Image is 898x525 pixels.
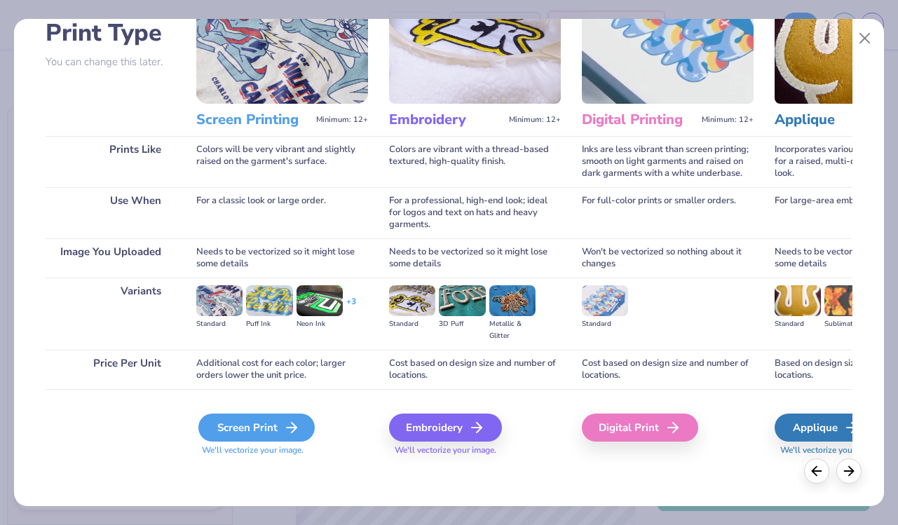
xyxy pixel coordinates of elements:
[46,136,175,187] div: Prints Like
[824,318,871,330] div: Sublimated
[389,444,561,456] span: We'll vectorize your image.
[702,115,754,125] span: Minimum: 12+
[582,414,698,442] div: Digital Print
[297,318,343,330] div: Neon Ink
[582,187,754,238] div: For full-color prints or smaller orders.
[389,414,502,442] div: Embroidery
[196,318,243,330] div: Standard
[46,56,175,68] p: You can change this later.
[389,238,561,278] div: Needs to be vectorized so it might lose some details
[824,285,871,316] img: Sublimated
[389,136,561,187] div: Colors are vibrant with a thread-based textured, high-quality finish.
[509,115,561,125] span: Minimum: 12+
[46,187,175,238] div: Use When
[196,285,243,316] img: Standard
[46,238,175,278] div: Image You Uploaded
[389,111,503,129] h3: Embroidery
[389,187,561,238] div: For a professional, high-end look; ideal for logos and text on hats and heavy garments.
[196,136,368,187] div: Colors will be very vibrant and slightly raised on the garment's surface.
[389,318,435,330] div: Standard
[852,25,878,52] button: Close
[196,187,368,238] div: For a classic look or large order.
[196,444,368,456] span: We'll vectorize your image.
[775,285,821,316] img: Standard
[346,296,356,320] div: + 3
[389,350,561,389] div: Cost based on design size and number of locations.
[775,414,878,442] div: Applique
[46,350,175,389] div: Price Per Unit
[582,350,754,389] div: Cost based on design size and number of locations.
[582,111,696,129] h3: Digital Printing
[196,111,311,129] h3: Screen Printing
[775,318,821,330] div: Standard
[489,285,536,316] img: Metallic & Glitter
[198,414,315,442] div: Screen Print
[582,285,628,316] img: Standard
[46,278,175,350] div: Variants
[582,318,628,330] div: Standard
[246,318,292,330] div: Puff Ink
[582,238,754,278] div: Won't be vectorized so nothing about it changes
[439,318,485,330] div: 3D Puff
[775,111,889,129] h3: Applique
[316,115,368,125] span: Minimum: 12+
[196,238,368,278] div: Needs to be vectorized so it might lose some details
[582,136,754,187] div: Inks are less vibrant than screen printing; smooth on light garments and raised on dark garments ...
[196,350,368,389] div: Additional cost for each color; larger orders lower the unit price.
[389,285,435,316] img: Standard
[246,285,292,316] img: Puff Ink
[297,285,343,316] img: Neon Ink
[489,318,536,342] div: Metallic & Glitter
[439,285,485,316] img: 3D Puff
